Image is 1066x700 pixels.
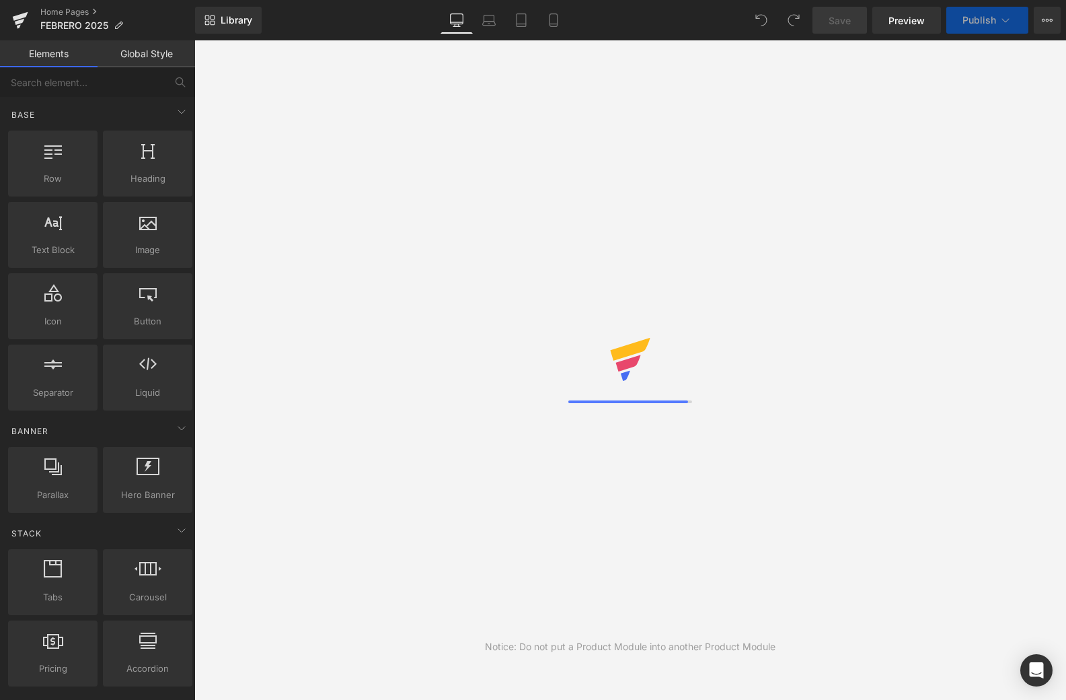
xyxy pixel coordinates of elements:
span: FEBRERO 2025 [40,20,108,31]
button: Redo [780,7,807,34]
a: Global Style [98,40,195,67]
a: Mobile [537,7,570,34]
div: Notice: Do not put a Product Module into another Product Module [485,639,775,654]
div: Open Intercom Messenger [1020,654,1053,687]
button: Undo [748,7,775,34]
span: Heading [107,172,188,186]
a: New Library [195,7,262,34]
a: Desktop [441,7,473,34]
span: Base [10,108,36,121]
span: Accordion [107,662,188,676]
span: Text Block [12,243,93,257]
span: Row [12,172,93,186]
a: Tablet [505,7,537,34]
span: Tabs [12,590,93,604]
span: Pricing [12,662,93,676]
span: Carousel [107,590,188,604]
span: Parallax [12,488,93,502]
span: Library [221,14,252,26]
span: Save [829,13,851,28]
a: Laptop [473,7,505,34]
span: Button [107,314,188,328]
span: Liquid [107,386,188,400]
span: Separator [12,386,93,400]
span: Preview [888,13,925,28]
a: Home Pages [40,7,195,17]
span: Icon [12,314,93,328]
button: Publish [946,7,1028,34]
span: Stack [10,527,43,540]
button: More [1034,7,1061,34]
a: Preview [872,7,941,34]
span: Image [107,243,188,257]
span: Publish [962,15,996,26]
span: Banner [10,425,50,438]
span: Hero Banner [107,488,188,502]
